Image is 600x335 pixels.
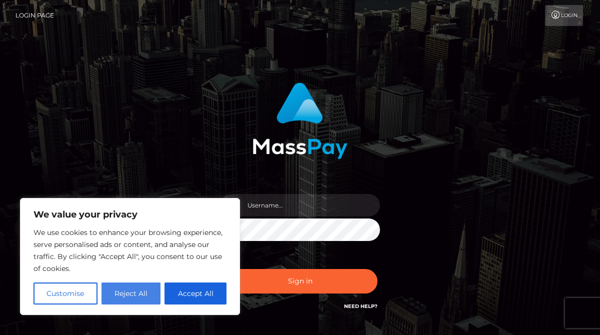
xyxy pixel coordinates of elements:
[252,82,347,159] img: MassPay Login
[101,282,161,304] button: Reject All
[20,198,240,315] div: We value your privacy
[222,269,377,293] button: Sign in
[33,282,97,304] button: Customise
[344,303,377,309] a: Need Help?
[164,282,226,304] button: Accept All
[33,208,226,220] p: We value your privacy
[15,5,54,26] a: Login Page
[545,5,583,26] a: Login
[238,194,380,216] input: Username...
[33,226,226,274] p: We use cookies to enhance your browsing experience, serve personalised ads or content, and analys...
